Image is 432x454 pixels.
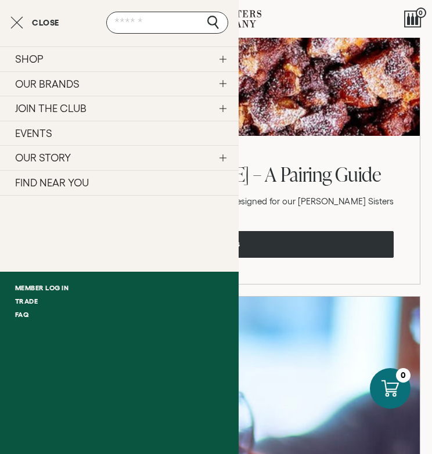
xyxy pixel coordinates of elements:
div: 0 [396,368,411,383]
span: Guide [335,160,381,188]
span: Pairing [280,160,332,188]
button: Close cart [10,16,59,30]
span: – [253,160,261,188]
span: A [265,160,276,188]
span: 0 [416,8,426,18]
span: Close [32,19,59,27]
